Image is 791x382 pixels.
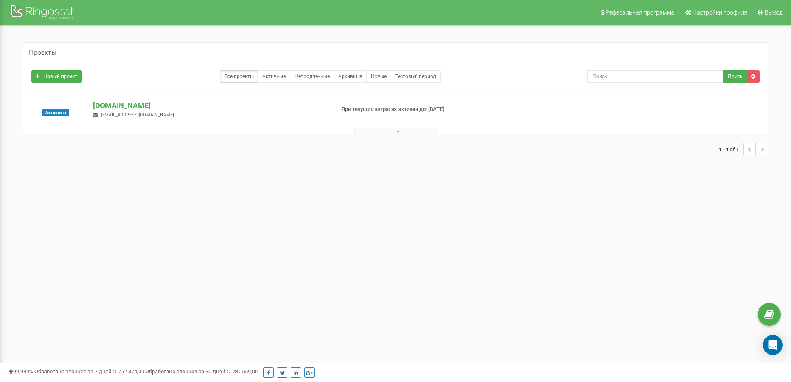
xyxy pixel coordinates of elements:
[42,109,69,116] span: Активный
[763,335,783,355] div: Open Intercom Messenger
[290,70,334,83] a: Непродленные
[220,70,258,83] a: Все проекты
[765,9,783,16] span: Выход
[719,135,768,164] nav: ...
[8,368,33,375] span: 99,989%
[114,368,144,375] u: 1 752 874,00
[719,143,743,155] span: 1 - 1 of 1
[693,9,747,16] span: Настройки профиля
[587,70,724,83] input: Поиск
[101,112,174,118] span: [EMAIL_ADDRESS][DOMAIN_NAME]
[34,368,144,375] span: Обработано звонков за 7 дней :
[258,70,290,83] a: Активные
[31,70,82,83] a: Новый проект
[366,70,391,83] a: Новые
[145,368,258,375] span: Обработано звонков за 30 дней :
[341,106,514,113] p: При текущих затратах активен до: [DATE]
[334,70,367,83] a: Архивные
[723,70,747,83] button: Поиск
[93,100,328,111] p: [DOMAIN_NAME]
[605,9,674,16] span: Реферальная программа
[228,368,258,375] u: 7 787 559,00
[391,70,441,83] a: Тестовый период
[29,49,56,57] h5: Проекты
